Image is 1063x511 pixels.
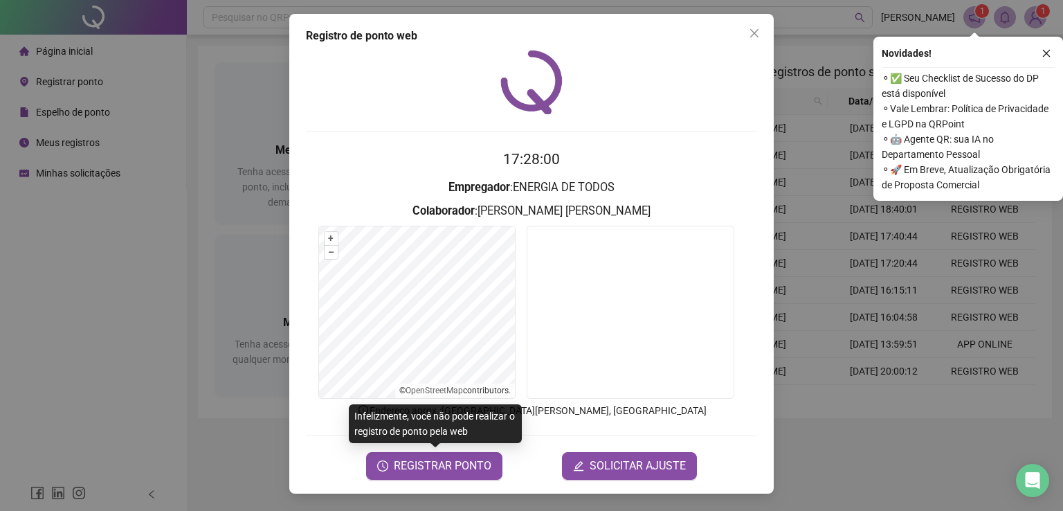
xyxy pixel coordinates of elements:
[399,386,511,395] li: © contributors.
[306,179,757,197] h3: : ENERGIA DE TODOS
[500,50,563,114] img: QRPoint
[743,22,765,44] button: Close
[306,202,757,220] h3: : [PERSON_NAME] [PERSON_NAME]
[448,181,510,194] strong: Empregador
[503,151,560,168] time: 17:28:00
[882,46,932,61] span: Novidades !
[306,403,757,418] p: Endereço aprox. : [GEOGRAPHIC_DATA][PERSON_NAME], [GEOGRAPHIC_DATA]
[325,232,338,245] button: +
[406,386,463,395] a: OpenStreetMap
[412,204,475,217] strong: Colaborador
[306,28,757,44] div: Registro de ponto web
[349,404,522,443] div: Infelizmente, você não pode realizar o registro de ponto pela web
[366,452,502,480] button: REGISTRAR PONTO
[882,132,1055,162] span: ⚬ 🤖 Agente QR: sua IA no Departamento Pessoal
[325,246,338,259] button: –
[882,101,1055,132] span: ⚬ Vale Lembrar: Política de Privacidade e LGPD na QRPoint
[377,460,388,472] span: clock-circle
[1042,48,1051,58] span: close
[749,28,760,39] span: close
[562,452,697,480] button: editSOLICITAR AJUSTE
[394,458,491,474] span: REGISTRAR PONTO
[882,162,1055,192] span: ⚬ 🚀 Em Breve, Atualização Obrigatória de Proposta Comercial
[882,71,1055,101] span: ⚬ ✅ Seu Checklist de Sucesso do DP está disponível
[590,458,686,474] span: SOLICITAR AJUSTE
[1016,464,1049,497] div: Open Intercom Messenger
[573,460,584,472] span: edit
